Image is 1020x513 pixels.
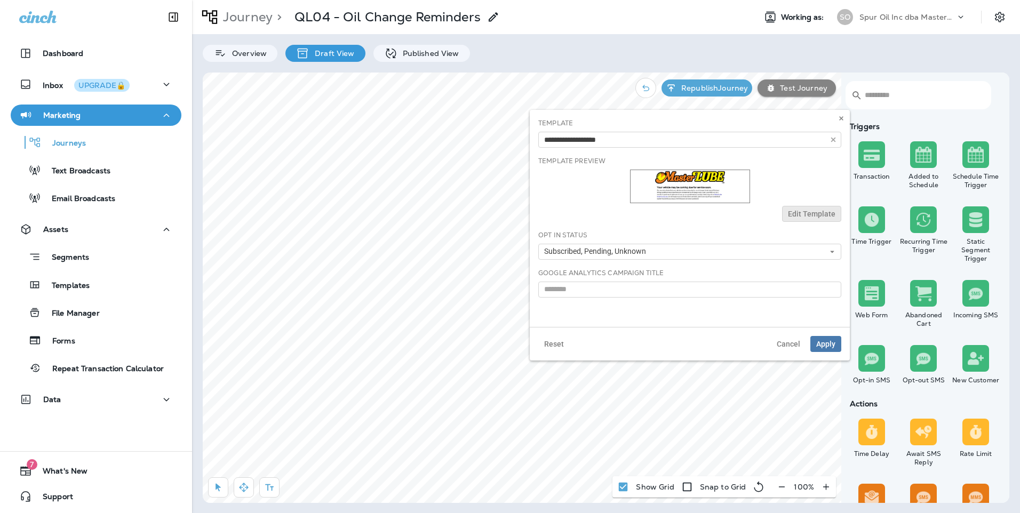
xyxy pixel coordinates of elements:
[78,82,125,89] div: UPGRADE🔒
[43,111,81,119] p: Marketing
[27,459,37,470] span: 7
[11,43,181,64] button: Dashboard
[41,253,89,263] p: Segments
[636,483,674,491] p: Show Grid
[158,6,188,28] button: Collapse Sidebar
[848,237,896,246] div: Time Trigger
[219,9,273,25] p: Journey
[294,9,481,25] p: QL04 - Oil Change Reminders
[662,79,752,97] button: RepublishJourney
[11,357,181,379] button: Repeat Transaction Calculator
[771,336,806,352] button: Cancel
[700,483,746,491] p: Snap to Grid
[538,336,570,352] button: Reset
[900,237,948,254] div: Recurring Time Trigger
[794,483,814,491] p: 100 %
[11,74,181,95] button: InboxUPGRADE🔒
[900,172,948,189] div: Added to Schedule
[11,159,181,181] button: Text Broadcasts
[848,376,896,384] div: Opt-in SMS
[788,210,835,218] span: Edit Template
[42,364,164,374] p: Repeat Transaction Calculator
[397,49,459,58] p: Published View
[41,166,110,177] p: Text Broadcasts
[273,9,282,25] p: >
[41,194,115,204] p: Email Broadcasts
[630,170,750,203] img: thumbnail for template
[42,139,86,149] p: Journeys
[776,84,827,92] p: Test Journey
[782,206,841,222] button: Edit Template
[11,460,181,482] button: 7What's New
[846,399,1002,408] div: Actions
[816,340,835,348] span: Apply
[900,450,948,467] div: Await SMS Reply
[11,219,181,240] button: Assets
[538,119,573,127] label: Template
[837,9,853,25] div: SO
[538,244,841,260] button: Subscribed, Pending, Unknown
[42,336,75,347] p: Forms
[41,281,90,291] p: Templates
[11,131,181,154] button: Journeys
[538,157,605,165] label: Template Preview
[74,79,130,92] button: UPGRADE🔒
[309,49,354,58] p: Draft View
[848,311,896,319] div: Web Form
[11,329,181,351] button: Forms
[43,49,83,58] p: Dashboard
[538,231,587,239] label: Opt In Status
[810,336,841,352] button: Apply
[544,247,650,256] span: Subscribed, Pending, Unknown
[781,13,826,22] span: Working as:
[846,122,1002,131] div: Triggers
[677,84,748,92] p: Republish Journey
[952,237,1000,263] div: Static Segment Trigger
[952,311,1000,319] div: Incoming SMS
[11,187,181,209] button: Email Broadcasts
[32,467,87,479] span: What's New
[11,274,181,296] button: Templates
[848,172,896,181] div: Transaction
[11,245,181,268] button: Segments
[777,340,800,348] span: Cancel
[41,309,100,319] p: File Manager
[900,376,948,384] div: Opt-out SMS
[227,49,267,58] p: Overview
[758,79,836,97] button: Test Journey
[11,105,181,126] button: Marketing
[11,389,181,410] button: Data
[43,395,61,404] p: Data
[859,13,955,21] p: Spur Oil Inc dba MasterLube
[952,450,1000,458] div: Rate Limit
[952,376,1000,384] div: New Customer
[952,172,1000,189] div: Schedule Time Trigger
[32,492,73,505] span: Support
[848,450,896,458] div: Time Delay
[538,269,664,277] label: Google Analytics Campaign Title
[990,7,1009,27] button: Settings
[43,225,68,234] p: Assets
[43,79,130,90] p: Inbox
[544,340,564,348] span: Reset
[900,311,948,328] div: Abandoned Cart
[11,486,181,507] button: Support
[11,301,181,324] button: File Manager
